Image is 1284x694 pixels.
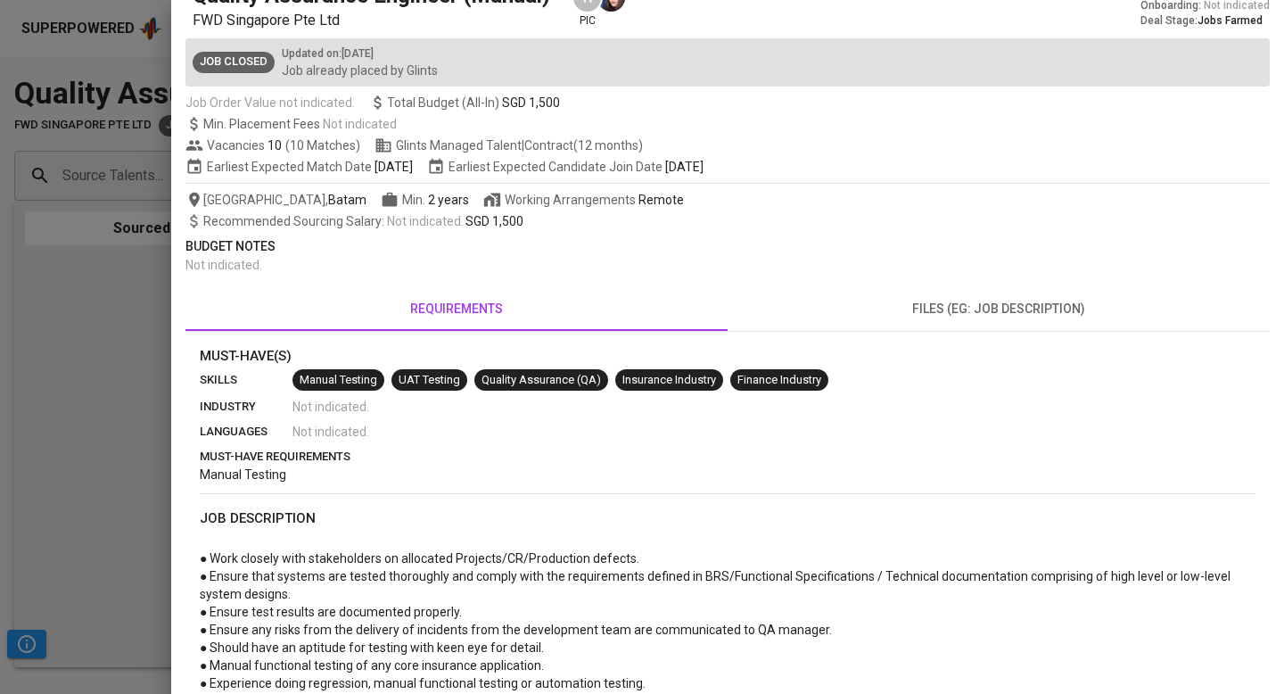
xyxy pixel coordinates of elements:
[185,237,1270,256] p: Budget Notes
[483,191,684,209] span: Working Arrangements
[265,136,282,154] span: 10
[185,94,355,112] span: Job Order Value not indicated.
[200,423,292,441] p: languages
[1198,14,1263,27] span: Jobs Farmed
[374,158,413,176] span: [DATE]
[292,372,384,389] span: Manual Testing
[203,117,397,131] span: Min. Placement Fees
[402,193,469,207] span: Min.
[328,191,366,209] span: Batam
[323,117,397,131] span: Not indicated
[374,136,643,154] span: Glints Managed Talent | Contract (12 months)
[292,398,369,416] span: Not indicated .
[292,423,369,441] span: Not indicated .
[428,193,469,207] span: 2 years
[282,45,438,62] p: Updated on : [DATE]
[185,158,413,176] span: Earliest Expected Match Date
[200,448,1255,466] p: must-have requirements
[730,372,828,389] span: Finance Industry
[200,508,1255,529] p: job description
[200,467,286,482] span: Manual Testing
[369,94,560,112] span: Total Budget (All-In)
[738,298,1259,320] span: files (eg: job description)
[200,398,292,416] p: industry
[200,551,1233,690] span: ● Work closely with stakeholders on allocated Projects/CR/Production defects. ● Ensure that syste...
[203,214,387,228] span: Recommended Sourcing Salary :
[185,258,262,272] span: Not indicated .
[465,214,523,228] span: SGD 1,500
[200,371,292,389] p: skills
[185,136,360,154] span: Vacancies ( 10 Matches )
[638,191,684,209] div: Remote
[427,158,704,176] span: Earliest Expected Candidate Join Date
[193,54,275,70] span: Job Closed
[387,214,464,228] span: Not indicated .
[391,372,467,389] span: UAT Testing
[185,191,366,209] span: [GEOGRAPHIC_DATA] ,
[1140,13,1270,29] div: Deal Stage :
[193,12,340,29] span: FWD Singapore Pte Ltd
[200,346,1255,367] p: Must-Have(s)
[474,372,608,389] span: Quality Assurance (QA)
[615,372,723,389] span: Insurance Industry
[665,158,704,176] span: [DATE]
[282,62,438,79] p: Job already placed by Glints
[196,298,717,320] span: requirements
[502,94,560,112] span: SGD 1,500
